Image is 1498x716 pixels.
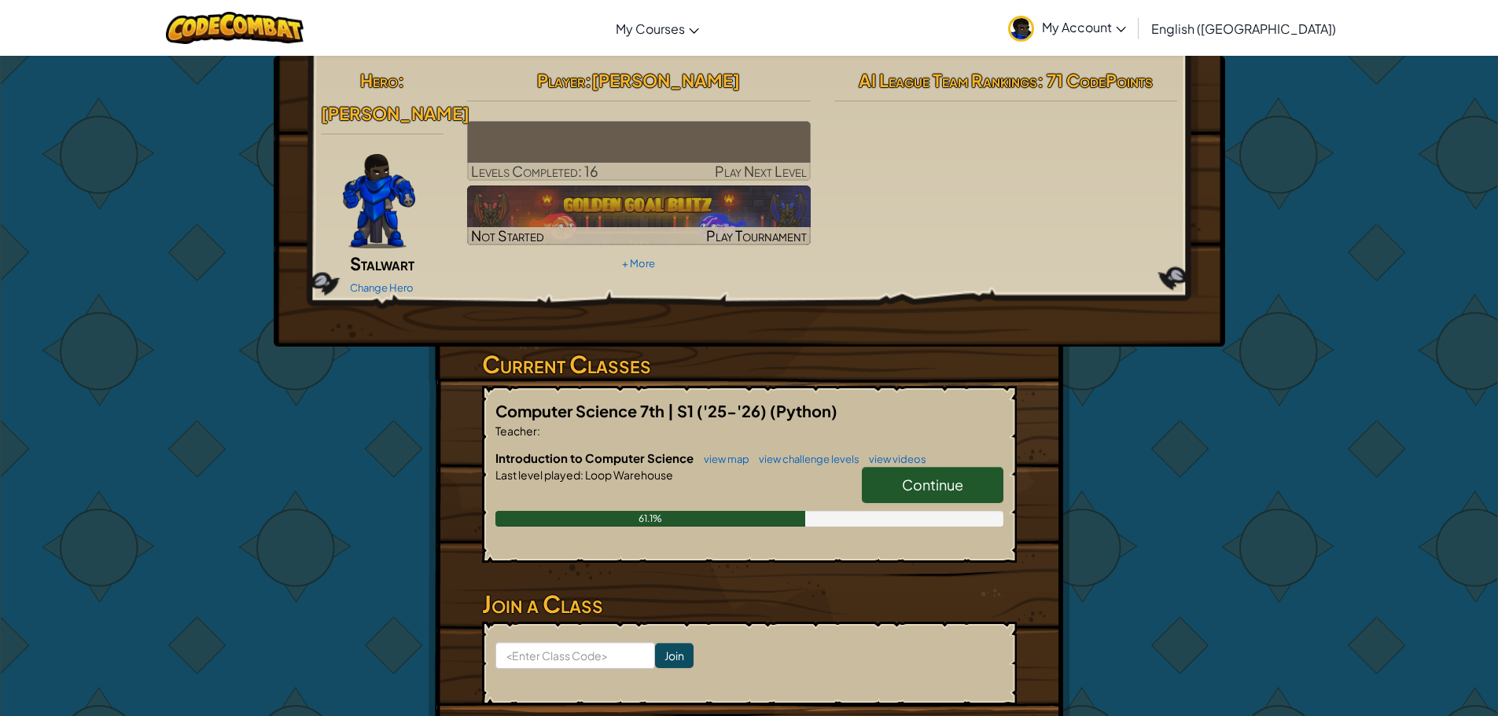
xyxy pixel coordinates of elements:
[482,586,1017,622] h3: Join a Class
[580,468,583,482] span: :
[715,162,807,180] span: Play Next Level
[861,453,926,465] a: view videos
[616,20,685,37] span: My Courses
[1000,3,1134,53] a: My Account
[398,69,404,91] span: :
[583,468,673,482] span: Loop Warehouse
[696,453,749,465] a: view map
[585,69,591,91] span: :
[482,347,1017,382] h3: Current Classes
[902,475,963,494] span: Continue
[537,424,540,438] span: :
[1151,20,1336,37] span: English ([GEOGRAPHIC_DATA])
[166,12,304,44] img: CodeCombat logo
[770,401,837,420] span: (Python)
[467,185,811,245] a: Not StartedPlay Tournament
[467,185,811,245] img: Golden Goal
[495,424,537,438] span: Teacher
[495,642,655,669] input: <Enter Class Code>
[706,226,807,244] span: Play Tournament
[751,453,859,465] a: view challenge levels
[471,162,598,180] span: Levels Completed: 16
[350,281,414,294] a: Change Hero
[1143,7,1344,50] a: English ([GEOGRAPHIC_DATA])
[350,252,414,274] span: Stalwart
[537,69,585,91] span: Player
[1042,19,1126,35] span: My Account
[495,468,580,482] span: Last level played
[655,643,694,668] input: Join
[467,121,811,181] a: Play Next Level
[471,226,544,244] span: Not Started
[495,450,696,465] span: Introduction to Computer Science
[591,69,740,91] span: [PERSON_NAME]
[360,69,398,91] span: Hero
[321,102,469,124] span: [PERSON_NAME]
[1037,69,1153,91] span: : 71 CodePoints
[608,7,707,50] a: My Courses
[495,401,770,420] span: Computer Science 7th | S1 ('25-'26)
[495,511,806,527] div: 61.1%
[1008,16,1034,42] img: avatar
[622,257,655,270] a: + More
[343,154,415,248] img: Gordon-selection-pose.png
[859,69,1037,91] span: AI League Team Rankings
